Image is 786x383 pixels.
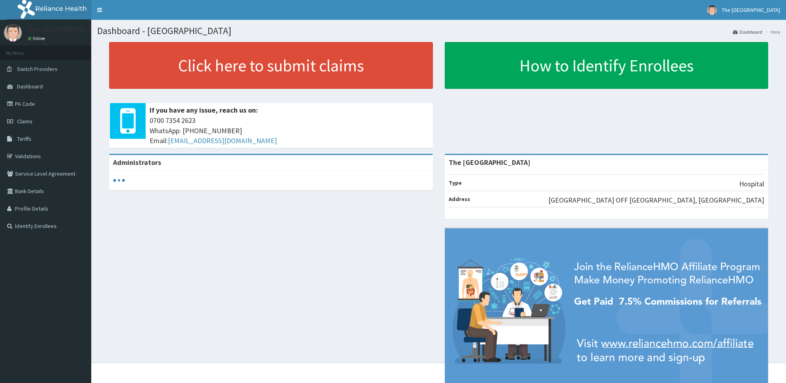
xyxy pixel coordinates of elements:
img: User Image [4,24,22,42]
b: If you have any issue, reach us on: [150,105,258,115]
b: Administrators [113,158,161,167]
a: Online [28,36,47,41]
span: Claims [17,118,33,125]
a: Dashboard [733,29,762,35]
span: 0700 7354 2623 WhatsApp: [PHONE_NUMBER] Email: [150,115,429,146]
p: [GEOGRAPHIC_DATA] OFF [GEOGRAPHIC_DATA], [GEOGRAPHIC_DATA] [548,195,764,205]
span: Switch Providers [17,65,58,73]
b: Address [449,195,470,203]
span: Dashboard [17,83,43,90]
a: [EMAIL_ADDRESS][DOMAIN_NAME] [168,136,277,145]
p: The [GEOGRAPHIC_DATA] [28,26,107,33]
b: Type [449,179,462,186]
p: Hospital [739,179,764,189]
strong: The [GEOGRAPHIC_DATA] [449,158,530,167]
a: Click here to submit claims [109,42,433,89]
h1: Dashboard - [GEOGRAPHIC_DATA] [97,26,780,36]
svg: audio-loading [113,174,125,186]
li: Here [763,29,780,35]
span: The [GEOGRAPHIC_DATA] [722,6,780,13]
span: Tariffs [17,135,31,142]
img: User Image [707,5,717,15]
a: How to Identify Enrollees [445,42,769,89]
